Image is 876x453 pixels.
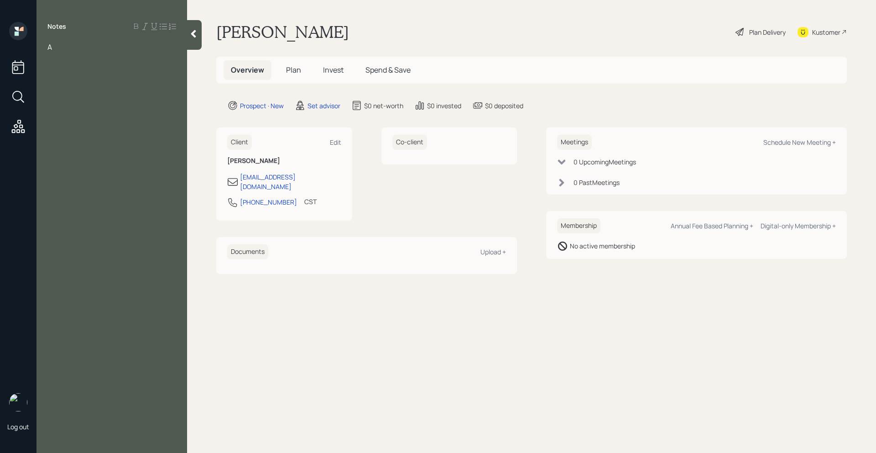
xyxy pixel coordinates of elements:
[47,22,66,31] label: Notes
[240,197,297,207] div: [PHONE_NUMBER]
[227,157,341,165] h6: [PERSON_NAME]
[570,241,635,251] div: No active membership
[7,422,29,431] div: Log out
[308,101,340,111] div: Set advisor
[227,135,252,150] h6: Client
[304,197,317,206] div: CST
[392,135,427,150] h6: Co-client
[761,221,836,230] div: Digital-only Membership +
[671,221,753,230] div: Annual Fee Based Planning +
[574,178,620,187] div: 0 Past Meeting s
[227,244,268,259] h6: Documents
[749,27,786,37] div: Plan Delivery
[485,101,523,111] div: $0 deposited
[557,135,592,150] h6: Meetings
[47,42,52,52] span: A
[557,218,600,233] h6: Membership
[365,65,411,75] span: Spend & Save
[364,101,403,111] div: $0 net-worth
[231,65,264,75] span: Overview
[812,27,840,37] div: Kustomer
[480,248,506,256] div: Upload +
[427,101,461,111] div: $0 invested
[216,22,349,42] h1: [PERSON_NAME]
[9,393,27,411] img: retirable_logo.png
[323,65,344,75] span: Invest
[763,138,836,147] div: Schedule New Meeting +
[574,157,636,167] div: 0 Upcoming Meeting s
[240,172,341,191] div: [EMAIL_ADDRESS][DOMAIN_NAME]
[240,101,284,111] div: Prospect · New
[286,65,301,75] span: Plan
[330,138,341,147] div: Edit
